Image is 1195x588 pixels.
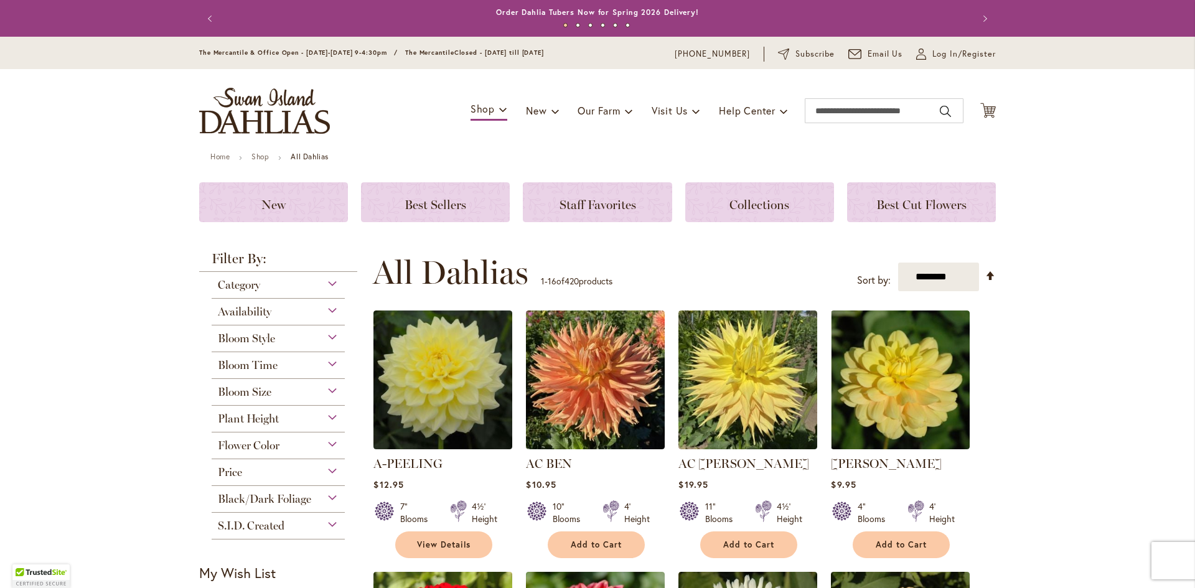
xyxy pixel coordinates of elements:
button: 4 of 6 [601,23,605,27]
span: $12.95 [373,478,403,490]
span: Add to Cart [571,539,622,550]
a: View Details [395,531,492,558]
span: Staff Favorites [560,197,636,212]
span: S.I.D. Created [218,519,284,533]
span: Best Sellers [405,197,466,212]
a: Best Sellers [361,182,510,222]
span: Our Farm [578,104,620,117]
button: Add to Cart [548,531,645,558]
span: View Details [417,539,471,550]
div: 4' Height [929,500,955,525]
a: Order Dahlia Tubers Now for Spring 2026 Delivery! [496,7,699,17]
a: A-Peeling [373,440,512,452]
div: 7" Blooms [400,500,435,525]
a: Log In/Register [916,48,996,60]
div: 4½' Height [472,500,497,525]
a: AC Jeri [678,440,817,452]
span: Best Cut Flowers [876,197,967,212]
span: Collections [729,197,789,212]
a: Email Us [848,48,903,60]
span: $9.95 [831,478,856,490]
span: Email Us [868,48,903,60]
a: AC BEN [526,456,572,471]
span: Add to Cart [876,539,927,550]
span: Price [218,465,242,479]
button: 5 of 6 [613,23,617,27]
span: The Mercantile & Office Open - [DATE]-[DATE] 9-4:30pm / The Mercantile [199,49,454,57]
span: New [261,197,286,212]
div: 4" Blooms [858,500,893,525]
span: 1 [541,275,545,287]
img: A-Peeling [373,310,512,449]
img: AHOY MATEY [831,310,970,449]
img: AC BEN [526,310,665,449]
span: Log In/Register [932,48,996,60]
div: 4½' Height [777,500,802,525]
span: Bloom Size [218,385,271,399]
span: Flower Color [218,439,279,452]
div: 11" Blooms [705,500,740,525]
span: Black/Dark Foliage [218,492,311,506]
strong: All Dahlias [291,152,329,161]
span: Bloom Time [218,358,278,372]
a: Collections [685,182,834,222]
span: 16 [548,275,556,287]
button: Add to Cart [700,531,797,558]
a: AC [PERSON_NAME] [678,456,809,471]
span: $19.95 [678,478,708,490]
a: store logo [199,88,330,134]
a: Home [210,152,230,161]
img: AC Jeri [678,310,817,449]
span: Add to Cart [723,539,774,550]
button: 2 of 6 [576,23,580,27]
span: 420 [565,275,579,287]
span: Category [218,278,260,292]
span: Visit Us [652,104,688,117]
a: New [199,182,348,222]
a: A-PEELING [373,456,443,471]
a: [PHONE_NUMBER] [675,48,750,60]
label: Sort by: [857,269,891,292]
a: [PERSON_NAME] [831,456,942,471]
span: Bloom Style [218,332,275,345]
span: Help Center [719,104,776,117]
button: Previous [199,6,224,31]
span: New [526,104,546,117]
a: AHOY MATEY [831,440,970,452]
button: 1 of 6 [563,23,568,27]
div: 4' Height [624,500,650,525]
span: Subscribe [795,48,835,60]
span: Closed - [DATE] till [DATE] [454,49,544,57]
div: 10" Blooms [553,500,588,525]
div: TrustedSite Certified [12,564,70,588]
button: Next [971,6,996,31]
span: $10.95 [526,478,556,490]
p: - of products [541,271,612,291]
strong: Filter By: [199,252,357,272]
button: Add to Cart [853,531,950,558]
button: 6 of 6 [626,23,630,27]
strong: My Wish List [199,564,276,582]
a: Shop [251,152,269,161]
a: Best Cut Flowers [847,182,996,222]
span: Plant Height [218,412,279,426]
span: Availability [218,305,271,319]
a: Subscribe [778,48,835,60]
a: Staff Favorites [523,182,672,222]
span: All Dahlias [373,254,528,291]
button: 3 of 6 [588,23,593,27]
a: AC BEN [526,440,665,452]
span: Shop [471,102,495,115]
